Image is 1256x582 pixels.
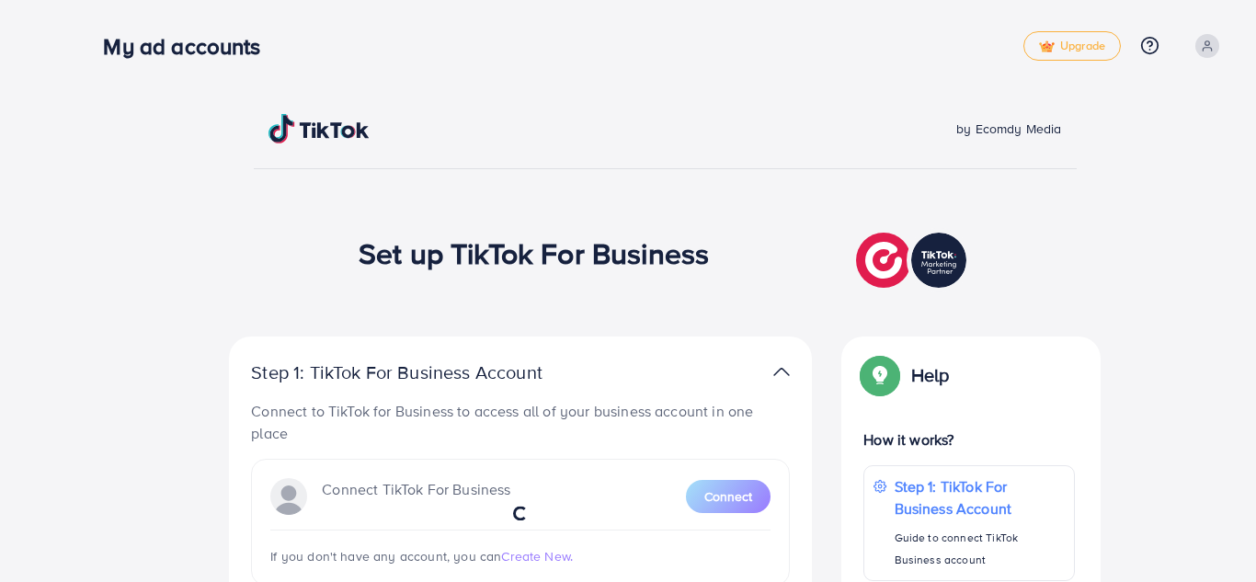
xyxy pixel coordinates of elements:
[773,359,790,385] img: TikTok partner
[1039,40,1105,53] span: Upgrade
[856,228,971,292] img: TikTok partner
[359,235,709,270] h1: Set up TikTok For Business
[1039,40,1055,53] img: tick
[1023,31,1121,61] a: tickUpgrade
[863,359,896,392] img: Popup guide
[863,428,1075,451] p: How it works?
[895,475,1065,519] p: Step 1: TikTok For Business Account
[268,114,370,143] img: TikTok
[895,527,1065,571] p: Guide to connect TikTok Business account
[251,361,600,383] p: Step 1: TikTok For Business Account
[103,33,275,60] h3: My ad accounts
[911,364,950,386] p: Help
[956,120,1061,138] span: by Ecomdy Media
